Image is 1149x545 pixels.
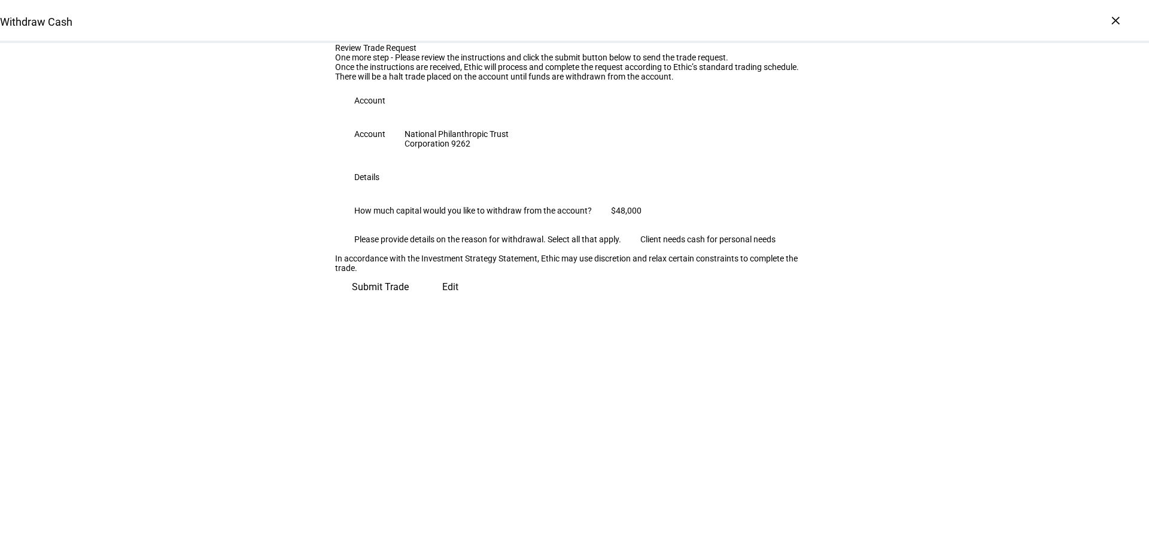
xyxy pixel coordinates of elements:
[405,129,509,139] div: National Philanthropic Trust
[425,273,475,302] button: Edit
[354,235,621,244] div: Please provide details on the reason for withdrawal. Select all that apply.
[352,273,409,302] span: Submit Trade
[335,254,814,273] div: In accordance with the Investment Strategy Statement, Ethic may use discretion and relax certain ...
[354,129,385,139] div: Account
[335,72,814,81] div: There will be a halt trade placed on the account until funds are withdrawn from the account.
[442,273,458,302] span: Edit
[354,172,379,182] div: Details
[335,62,814,72] div: Once the instructions are received, Ethic will process and complete the request according to Ethi...
[354,206,592,215] div: How much capital would you like to withdraw from the account?
[1106,11,1125,30] div: ×
[405,139,509,148] div: Corporation 9262
[611,206,642,215] div: $48,000
[335,273,425,302] button: Submit Trade
[335,43,814,53] div: Review Trade Request
[640,235,776,244] div: Client needs cash for personal needs
[335,53,814,62] div: One more step - Please review the instructions and click the submit button below to send the trad...
[354,96,385,105] div: Account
